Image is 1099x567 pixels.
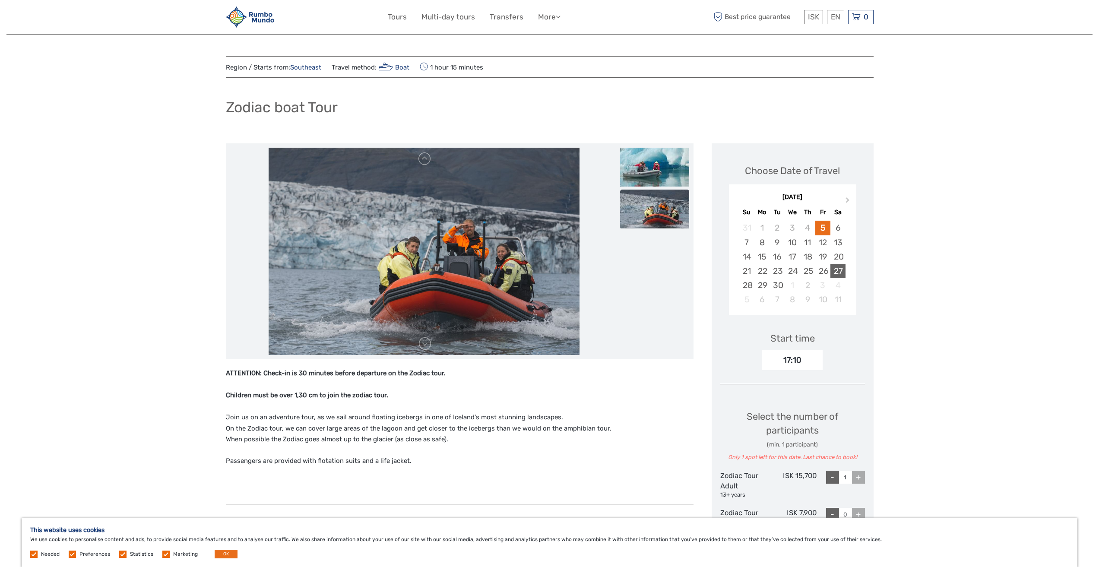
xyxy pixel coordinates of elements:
div: Choose Monday, September 29th, 2025 [754,278,770,292]
div: Choose Thursday, October 2nd, 2025 [800,278,815,292]
div: Zodiac Tour Children [720,508,769,536]
div: Not available Friday, October 3rd, 2025 [815,278,830,292]
a: Transfers [490,11,523,23]
h1: Zodiac boat Tour [226,98,338,116]
div: Choose Friday, September 19th, 2025 [815,250,830,264]
a: Boat [377,63,410,71]
div: Choose Saturday, September 27th, 2025 [830,264,846,278]
button: OK [215,550,238,558]
div: - [826,508,839,521]
div: month 2025-09 [732,221,853,307]
div: Sa [830,206,846,218]
div: Choose Monday, October 6th, 2025 [754,292,770,307]
span: Region / Starts from: [226,63,321,72]
div: ISK 15,700 [768,471,817,499]
span: 0 [862,13,870,21]
div: ISK 7,900 [768,508,817,536]
a: Multi-day tours [421,11,475,23]
div: Choose Friday, September 12th, 2025 [815,235,830,250]
a: Tours [388,11,407,23]
div: Choose Tuesday, September 16th, 2025 [770,250,785,264]
div: Choose Wednesday, September 10th, 2025 [785,235,800,250]
div: Choose Tuesday, September 23rd, 2025 [770,264,785,278]
div: Not available Sunday, October 5th, 2025 [739,292,754,307]
div: Not available Wednesday, October 1st, 2025 [785,278,800,292]
div: + [852,508,865,521]
div: Choose Friday, September 26th, 2025 [815,264,830,278]
div: - [826,471,839,484]
div: Choose Sunday, September 21st, 2025 [739,264,754,278]
div: Not available Saturday, October 4th, 2025 [830,278,846,292]
div: Only 1 spot left for this date. Last chance to book! [720,453,865,462]
div: Choose Friday, October 10th, 2025 [815,292,830,307]
div: Choose Saturday, October 11th, 2025 [830,292,846,307]
div: Not available Wednesday, September 3rd, 2025 [785,221,800,235]
div: 17:10 [762,350,823,370]
div: Choose Thursday, October 9th, 2025 [800,292,815,307]
div: Choose Sunday, September 7th, 2025 [739,235,754,250]
img: 22583a90ae0f43bc9950ba1d03e894c2_slider_thumbnail.jpeg [620,190,689,228]
h5: This website uses cookies [30,526,1069,534]
div: Start time [770,332,815,345]
div: Choose Wednesday, September 17th, 2025 [785,250,800,264]
a: More [538,11,561,23]
div: Su [739,206,754,218]
div: [DATE] [729,193,856,202]
div: Choose Friday, September 5th, 2025 [815,221,830,235]
div: Choose Saturday, September 20th, 2025 [830,250,846,264]
div: Mo [754,206,770,218]
div: Choose Thursday, September 18th, 2025 [800,250,815,264]
img: 22583a90ae0f43bc9950ba1d03e894c2_main_slider.jpeg [269,148,580,355]
div: Choose Tuesday, September 30th, 2025 [770,278,785,292]
span: Travel method: [332,61,410,73]
label: Preferences [79,551,110,558]
p: Join us on an adventure tour, as we sail around floating icebergs in one of Iceland's most stunni... [226,368,694,445]
div: Choose Saturday, September 6th, 2025 [830,221,846,235]
div: Choose Wednesday, September 24th, 2025 [785,264,800,278]
span: 1 hour 15 minutes [420,61,483,73]
img: 1892-3cdabdab-562f-44e9-842e-737c4ae7dc0a_logo_small.jpg [226,6,274,28]
div: (min. 1 participant) [720,440,865,449]
div: Th [800,206,815,218]
p: We're away right now. Please check back later! [12,15,98,22]
div: Choose Thursday, September 25th, 2025 [800,264,815,278]
div: Choose Tuesday, September 9th, 2025 [770,235,785,250]
button: Open LiveChat chat widget [99,13,110,24]
div: + [852,471,865,484]
div: EN [827,10,844,24]
span: Best price guarantee [712,10,802,24]
p: Passengers are provided with flotation suits and a life jacket. [226,456,694,467]
div: Not available Thursday, September 4th, 2025 [800,221,815,235]
label: Statistics [130,551,153,558]
label: Marketing [173,551,198,558]
div: Choose Sunday, September 14th, 2025 [739,250,754,264]
div: Choose Monday, September 22nd, 2025 [754,264,770,278]
span: ISK [808,13,819,21]
div: Not available Tuesday, September 2nd, 2025 [770,221,785,235]
button: Next Month [842,195,855,209]
label: Needed [41,551,60,558]
div: We use cookies to personalise content and ads, to provide social media features and to analyse ou... [22,518,1077,567]
div: Not available Monday, September 1st, 2025 [754,221,770,235]
div: Choose Tuesday, October 7th, 2025 [770,292,785,307]
div: Tu [770,206,785,218]
strong: Children must be over 1,30 cm to join the zodiac tour. [226,391,388,399]
a: Southeast [290,63,321,71]
div: Choose Thursday, September 11th, 2025 [800,235,815,250]
div: Choose Saturday, September 13th, 2025 [830,235,846,250]
div: 13+ years [720,491,769,499]
div: Choose Sunday, September 28th, 2025 [739,278,754,292]
img: 739e5174ab984a939e9b1c5e546fb42d_slider_thumbnail.jpg [620,148,689,187]
div: Not available Sunday, August 31st, 2025 [739,221,754,235]
div: Choose Monday, September 8th, 2025 [754,235,770,250]
div: We [785,206,800,218]
div: Select the number of participants [720,410,865,462]
div: Fr [815,206,830,218]
strong: ATTENTION: Check-in is 30 minutes before departure on the Zodiac tour. [226,369,446,377]
div: Choose Monday, September 15th, 2025 [754,250,770,264]
div: Choose Wednesday, October 8th, 2025 [785,292,800,307]
div: Choose Date of Travel [745,164,840,177]
div: Zodiac Tour Adult [720,471,769,499]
